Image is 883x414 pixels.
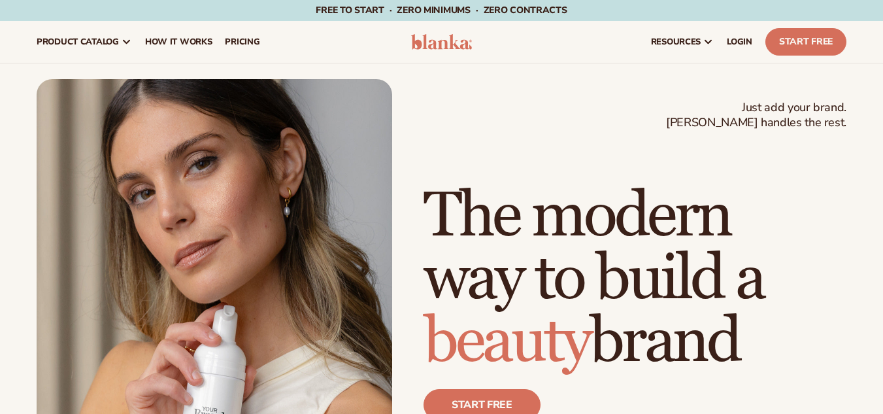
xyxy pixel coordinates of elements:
span: Just add your brand. [PERSON_NAME] handles the rest. [666,100,846,131]
span: LOGIN [727,37,752,47]
h1: The modern way to build a brand [424,185,846,373]
span: resources [651,37,701,47]
span: How It Works [145,37,212,47]
span: beauty [424,303,590,380]
a: product catalog [30,21,139,63]
span: product catalog [37,37,119,47]
a: resources [644,21,720,63]
a: LOGIN [720,21,759,63]
a: Start Free [765,28,846,56]
span: Free to start · ZERO minimums · ZERO contracts [316,4,567,16]
span: pricing [225,37,259,47]
a: pricing [218,21,266,63]
a: How It Works [139,21,219,63]
img: logo [411,34,473,50]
